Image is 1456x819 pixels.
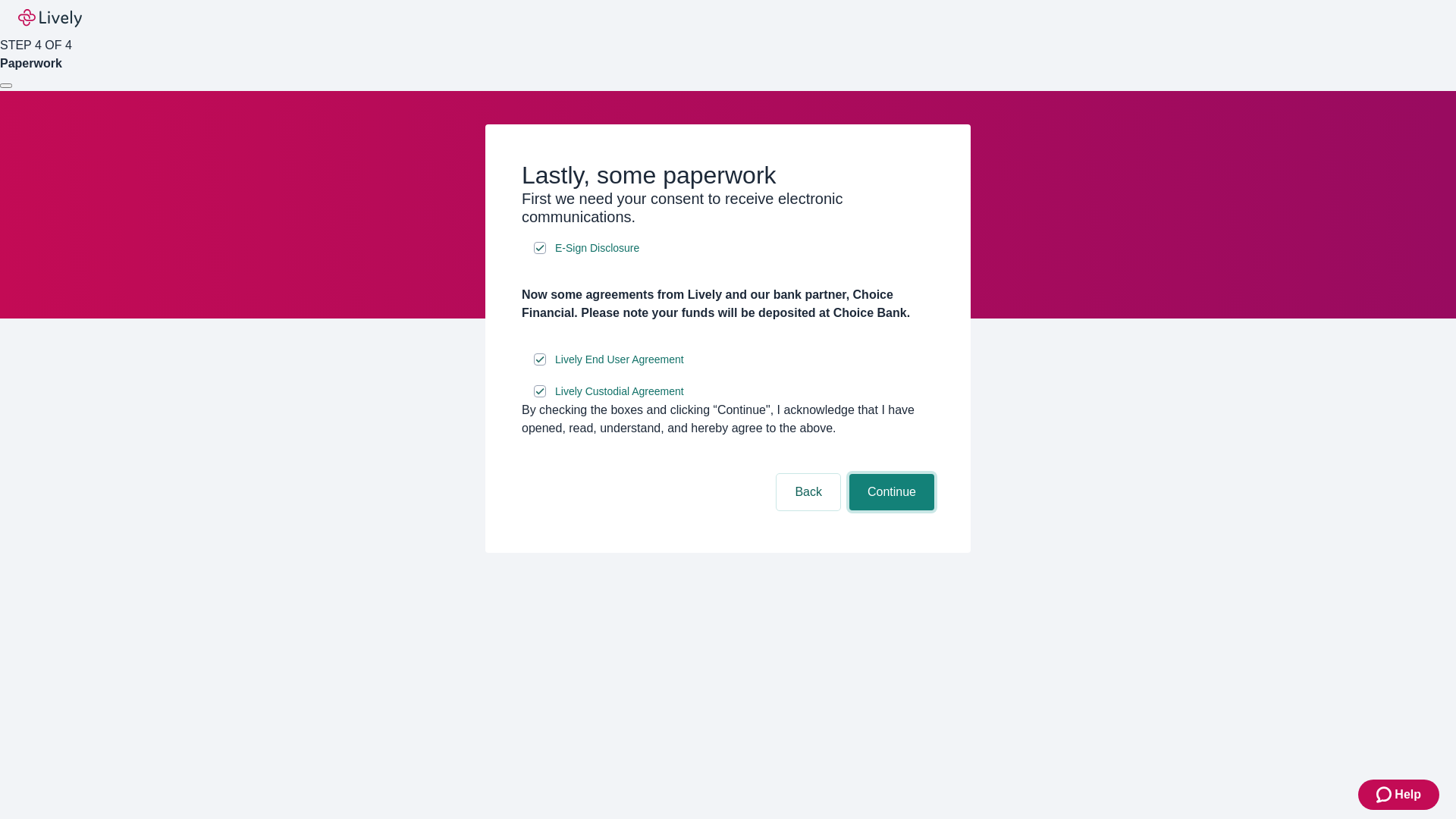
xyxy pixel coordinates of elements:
div: By checking the boxes and clicking “Continue", I acknowledge that I have opened, read, understand... [522,401,934,438]
img: Lively [18,9,82,27]
button: Zendesk support iconHelp [1358,780,1439,810]
a: e-sign disclosure document [552,382,687,401]
span: E-Sign Disclosure [555,240,639,256]
span: Lively Custodial Agreement [555,384,684,400]
h4: Now some agreements from Lively and our bank partner, Choice Financial. Please note your funds wi... [522,286,934,322]
svg: Zendesk support icon [1376,786,1395,804]
span: Help [1395,786,1421,804]
h3: First we need your consent to receive electronic communications. [522,190,934,226]
button: Continue [849,474,934,510]
h2: Lastly, some paperwork [522,161,934,190]
a: e-sign disclosure document [552,239,642,258]
button: Back [777,474,840,510]
span: Lively End User Agreement [555,352,684,368]
a: e-sign disclosure document [552,350,687,369]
